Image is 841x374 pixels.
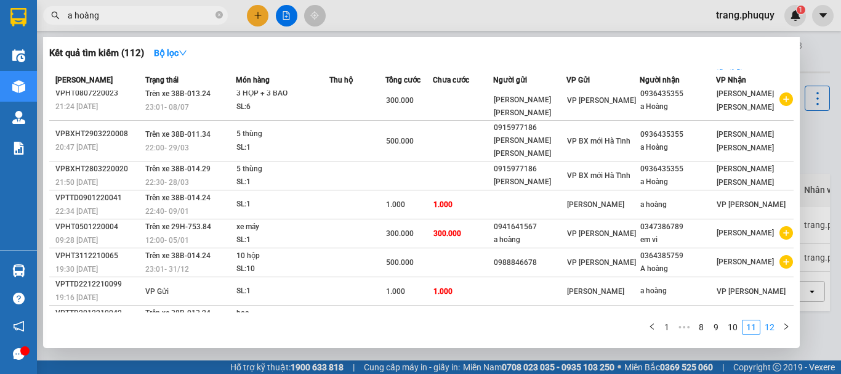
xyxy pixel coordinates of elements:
[494,176,566,189] div: [PERSON_NAME]
[145,165,211,173] span: Trên xe 38B-014.29
[779,320,794,335] li: Next Page
[494,163,566,176] div: 0915977186
[674,320,694,335] li: Previous 5 Pages
[640,100,715,113] div: a Hoàng
[55,265,98,274] span: 19:30 [DATE]
[760,320,779,335] li: 12
[716,76,746,84] span: VP Nhận
[154,48,187,58] strong: Bộ lọc
[567,229,636,238] span: VP [PERSON_NAME]
[55,192,142,205] div: VPTTD0901220041
[717,200,786,209] span: VP [PERSON_NAME]
[567,258,636,267] span: VP [PERSON_NAME]
[386,137,414,145] span: 500.000
[236,234,329,247] div: SL: 1
[717,89,774,112] span: [PERSON_NAME] [PERSON_NAME]
[236,76,270,84] span: Món hàng
[566,76,590,84] span: VP Gửi
[433,287,453,296] span: 1.000
[386,96,414,105] span: 300.000
[742,320,760,335] li: 11
[494,134,566,160] div: [PERSON_NAME] [PERSON_NAME]
[779,226,793,240] span: plus-circle
[660,320,674,334] a: 1
[55,87,142,100] div: VPHT0807220023
[55,307,142,320] div: VPTTD2012210042
[144,43,197,63] button: Bộ lọcdown
[779,255,793,269] span: plus-circle
[215,11,223,18] span: close-circle
[567,200,624,209] span: [PERSON_NAME]
[386,287,405,296] span: 1.000
[236,262,329,276] div: SL: 10
[145,309,211,317] span: Trên xe 38B-013.24
[55,236,98,245] span: 09:28 [DATE]
[386,200,405,209] span: 1.000
[567,287,624,296] span: [PERSON_NAME]
[145,130,211,139] span: Trên xe 38B-011.34
[236,285,329,298] div: SL: 1
[761,320,778,334] a: 12
[640,234,715,246] div: em vi
[640,163,715,176] div: 0936435355
[145,89,211,98] span: Trên xe 38B-013.24
[674,320,694,335] span: •••
[640,250,715,262] div: 0364385759
[640,128,715,141] div: 0936435355
[717,165,774,187] span: [PERSON_NAME] [PERSON_NAME]
[236,163,329,176] div: 5 thùng
[55,293,98,302] span: 19:16 [DATE]
[645,320,659,335] li: Previous Page
[145,287,169,296] span: VP Gửi
[55,250,142,262] div: VPHT3112210065
[494,234,566,246] div: a hoàng
[179,49,187,57] span: down
[709,320,723,335] li: 9
[55,143,98,152] span: 20:47 [DATE]
[386,258,414,267] span: 500.000
[329,76,353,84] span: Thu hộ
[640,198,715,211] div: a hoàng
[742,320,760,334] a: 11
[55,221,142,234] div: VPHT0501220004
[433,76,469,84] span: Chưa cước
[145,144,189,152] span: 22:00 - 29/03
[145,193,211,202] span: Trên xe 38B-014.24
[55,76,113,84] span: [PERSON_NAME]
[640,76,680,84] span: Người nhận
[386,229,414,238] span: 300.000
[55,163,142,176] div: VPBXHT2803220020
[433,229,461,238] span: 300.000
[640,285,715,298] div: a hoàng
[13,320,25,332] span: notification
[640,262,715,275] div: A hoàng
[55,128,142,140] div: VPBXHT2903220008
[645,320,659,335] button: left
[236,141,329,155] div: SL: 1
[694,320,709,335] li: 8
[145,265,189,274] span: 23:01 - 31/12
[236,221,329,234] div: xe máy
[783,323,790,330] span: right
[55,278,142,291] div: VPTTD2212210099
[145,251,211,260] span: Trên xe 38B-014.24
[236,100,329,114] div: SL: 6
[659,320,674,335] li: 1
[717,130,774,152] span: [PERSON_NAME] [PERSON_NAME]
[724,320,741,334] a: 10
[236,128,329,141] div: 5 thùng
[10,8,26,26] img: logo-vxr
[494,256,566,269] div: 0988846678
[779,320,794,335] button: right
[68,9,213,22] input: Tìm tên, số ĐT hoặc mã đơn
[723,320,742,335] li: 10
[145,236,189,245] span: 12:00 - 05/01
[640,176,715,189] div: a Hoàng
[694,320,708,334] a: 8
[236,176,329,189] div: SL: 1
[494,94,566,120] div: [PERSON_NAME] [PERSON_NAME]
[567,137,630,145] span: VP BX mới Hà Tĩnh
[385,76,420,84] span: Tổng cước
[12,142,25,155] img: solution-icon
[145,207,189,216] span: 22:40 - 09/01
